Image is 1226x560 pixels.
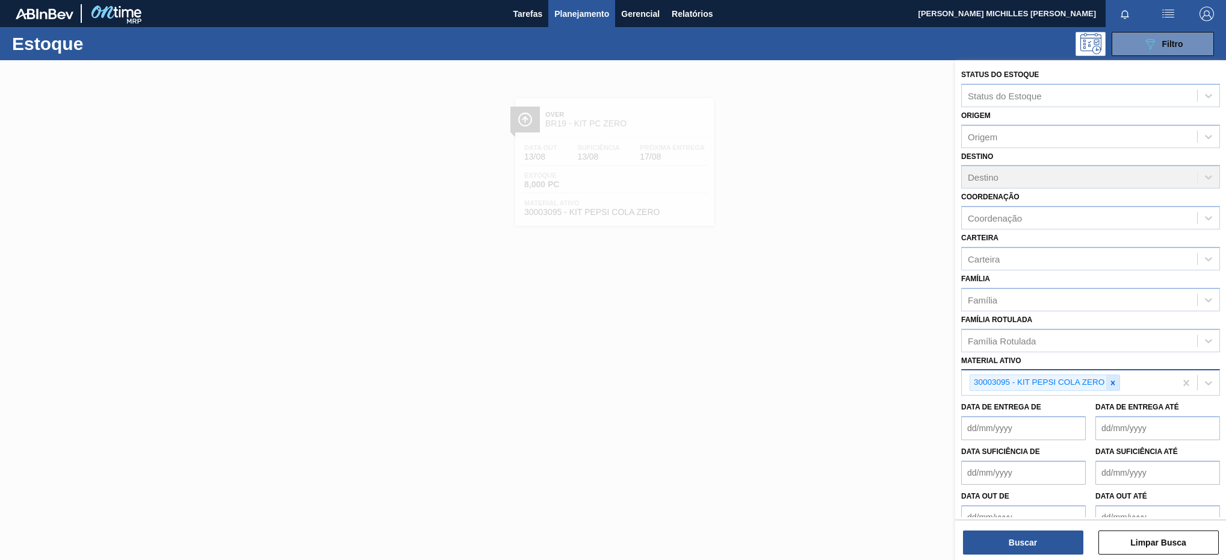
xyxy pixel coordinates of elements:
[961,275,990,283] label: Família
[961,152,993,161] label: Destino
[621,7,660,21] span: Gerencial
[961,193,1020,201] label: Coordenação
[1095,403,1179,411] label: Data de Entrega até
[513,7,542,21] span: Tarefas
[672,7,713,21] span: Relatórios
[968,254,1000,264] div: Carteira
[1095,416,1220,440] input: dd/mm/yyyy
[1200,7,1214,21] img: Logout
[961,416,1086,440] input: dd/mm/yyyy
[1112,32,1214,56] button: Filtro
[968,294,997,305] div: Família
[961,492,1009,500] label: Data out de
[1076,32,1106,56] div: Pogramando: nenhum usuário selecionado
[961,316,1032,324] label: Família Rotulada
[961,234,998,242] label: Carteira
[1095,461,1220,485] input: dd/mm/yyyy
[961,447,1040,456] label: Data suficiência de
[961,356,1021,365] label: Material ativo
[961,403,1041,411] label: Data de Entrega de
[961,461,1086,485] input: dd/mm/yyyy
[1162,39,1183,49] span: Filtro
[961,505,1086,529] input: dd/mm/yyyy
[1095,492,1147,500] label: Data out até
[1106,5,1144,22] button: Notificações
[961,70,1039,79] label: Status do Estoque
[1161,7,1175,21] img: userActions
[16,8,73,19] img: TNhmsLtSVTkK8tSr43FrP2fwEKptu5GPRR3wAAAABJRU5ErkJggg==
[961,111,991,120] label: Origem
[968,335,1036,346] div: Família Rotulada
[970,375,1106,390] div: 30003095 - KIT PEPSI COLA ZERO
[968,131,997,142] div: Origem
[968,90,1042,101] div: Status do Estoque
[12,37,194,51] h1: Estoque
[1095,505,1220,529] input: dd/mm/yyyy
[554,7,609,21] span: Planejamento
[1095,447,1178,456] label: Data suficiência até
[968,213,1022,223] div: Coordenação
